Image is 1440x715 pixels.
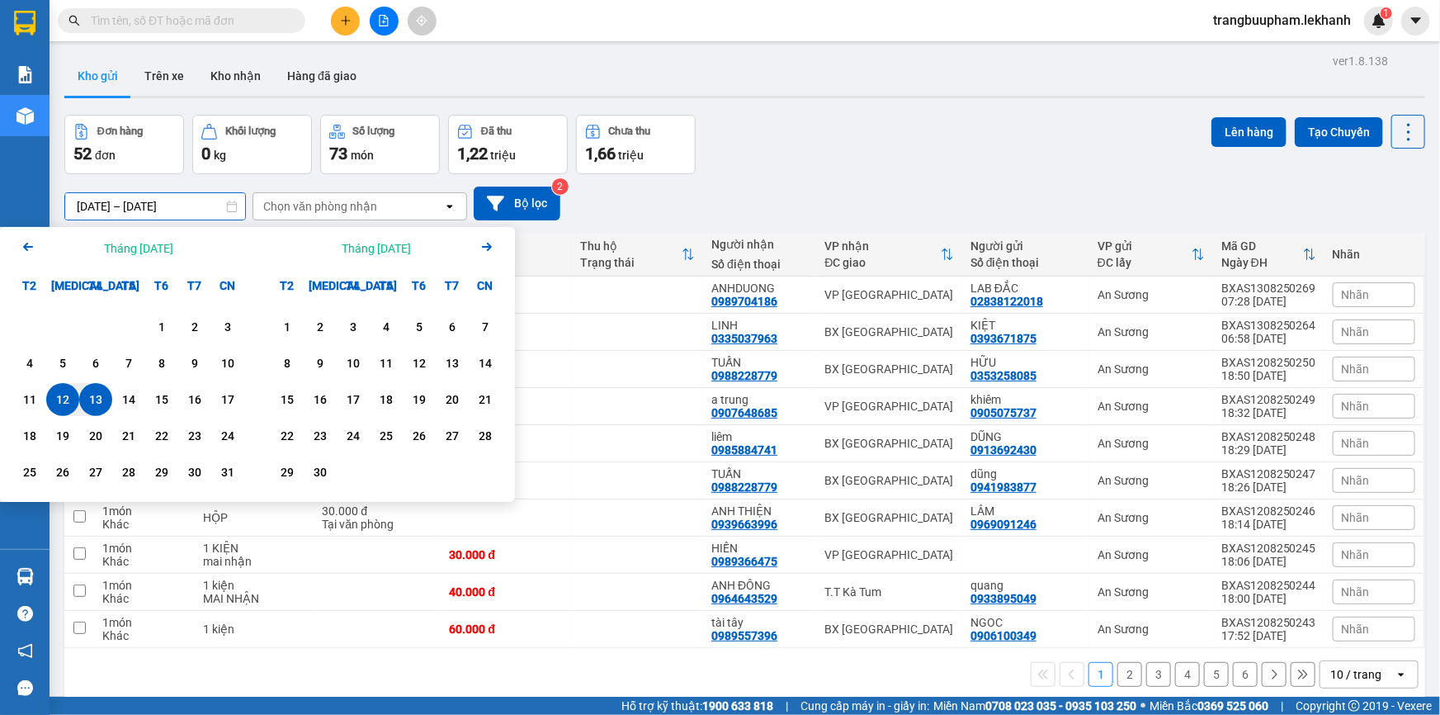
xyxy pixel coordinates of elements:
button: Số lượng73món [320,115,440,174]
button: Kho nhận [197,56,274,96]
span: kg [214,149,226,162]
div: 20 [441,390,464,410]
div: Choose Thứ Ba, tháng 08 26 2025. It's available. [46,456,79,489]
span: Nhận: [158,16,197,33]
button: aim [408,7,437,36]
div: Choose Thứ Tư, tháng 09 24 2025. It's available. [337,419,370,452]
button: Khối lượng0kg [192,115,312,174]
div: 9 [309,353,332,373]
div: a trung [711,393,808,406]
div: LINH [711,319,808,332]
span: 52 [73,144,92,163]
div: Choose Thứ Sáu, tháng 09 5 2025. It's available. [403,310,436,343]
div: An Sương [1098,474,1205,487]
div: 12 [408,353,431,373]
div: LAB ĐẮC [970,282,1081,295]
span: 0 [201,144,210,163]
div: BXAS1308250264 [1221,319,1316,332]
div: 02838122018 [14,54,146,77]
div: 0939663996 [711,518,777,531]
div: 30.000 đ [322,504,432,518]
div: T4 [337,269,370,302]
button: Bộ lọc [474,187,560,220]
div: Nhãn [1333,248,1415,261]
div: 24 [342,426,365,446]
div: 18 [18,426,41,446]
div: dũng [970,467,1081,481]
button: plus [331,7,360,36]
div: 17 [216,390,239,410]
div: T5 [370,269,403,302]
div: Choose Thứ Sáu, tháng 08 15 2025. It's available. [145,383,178,416]
div: VP nhận [825,239,941,253]
div: 21 [474,390,497,410]
button: Tạo Chuyến [1295,117,1383,147]
div: Choose Thứ Bảy, tháng 09 27 2025. It's available. [436,419,469,452]
span: đơn [95,149,116,162]
span: Nhãn [1342,474,1370,487]
span: 1,66 [585,144,616,163]
svg: Arrow Left [18,237,38,257]
div: 10 [342,353,365,373]
div: Khác [102,518,186,531]
div: 0913692430 [970,443,1036,457]
div: Choose Thứ Năm, tháng 09 25 2025. It's available. [370,419,403,452]
div: Choose Thứ Sáu, tháng 09 26 2025. It's available. [403,419,436,452]
div: An Sương [1098,400,1205,413]
div: BX [GEOGRAPHIC_DATA] [825,474,954,487]
div: An Sương [1098,288,1205,301]
div: Choose Thứ Bảy, tháng 09 20 2025. It's available. [436,383,469,416]
div: 25 [18,462,41,482]
div: Choose Thứ Ba, tháng 09 30 2025. It's available. [304,456,337,489]
div: Choose Thứ Năm, tháng 09 18 2025. It's available. [370,383,403,416]
div: khiêm [970,393,1081,406]
div: Choose Thứ Sáu, tháng 08 1 2025. It's available. [145,310,178,343]
div: 10 [216,353,239,373]
div: ANHDUONG [158,54,325,73]
div: CN [211,269,244,302]
div: Choose Thứ Bảy, tháng 08 30 2025. It's available. [178,456,211,489]
div: 02838122018 [970,295,1043,308]
div: T2 [13,269,46,302]
div: Choose Thứ Bảy, tháng 09 6 2025. It's available. [436,310,469,343]
div: T6 [145,269,178,302]
div: Đã thu [481,125,512,137]
div: 18 [375,390,398,410]
div: T7 [178,269,211,302]
div: liêm [711,430,808,443]
div: BX [GEOGRAPHIC_DATA] [825,511,954,524]
div: Tại văn phòng [322,518,432,531]
div: LÂM [970,504,1081,518]
div: BXAS1208250250 [1221,356,1316,369]
span: Nhãn [1342,288,1370,301]
div: Choose Thứ Bảy, tháng 08 9 2025. It's available. [178,347,211,380]
div: Choose Thứ Hai, tháng 08 11 2025. It's available. [13,383,46,416]
div: Số lượng [353,125,395,137]
div: Choose Chủ Nhật, tháng 09 21 2025. It's available. [469,383,502,416]
div: TUẤN [711,356,808,369]
th: Toggle SortBy [1089,233,1213,277]
div: 6 [441,317,464,337]
div: 7 [474,317,497,337]
div: Choose Thứ Bảy, tháng 08 23 2025. It's available. [178,419,211,452]
span: aim [416,15,427,26]
div: 21 [117,426,140,446]
div: Choose Thứ Năm, tháng 08 7 2025. It's available. [112,347,145,380]
span: Nhãn [1342,325,1370,339]
div: 16 [309,390,332,410]
div: T6 [403,269,436,302]
div: Choose Thứ Năm, tháng 08 21 2025. It's available. [112,419,145,452]
span: Nhãn [1342,400,1370,413]
div: Thu hộ [580,239,682,253]
div: 14 [117,390,140,410]
span: Nhãn [1342,362,1370,376]
button: file-add [370,7,399,36]
div: VP gửi [1098,239,1192,253]
div: 0989704186 [711,295,777,308]
div: BXAS1208250248 [1221,430,1316,443]
div: 6 [84,353,107,373]
div: ANHDUONG [711,282,808,295]
div: Choose Thứ Ba, tháng 09 2 2025. It's available. [304,310,337,343]
div: Choose Thứ Sáu, tháng 08 29 2025. It's available. [145,456,178,489]
button: Đã thu1,22 triệu [448,115,568,174]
